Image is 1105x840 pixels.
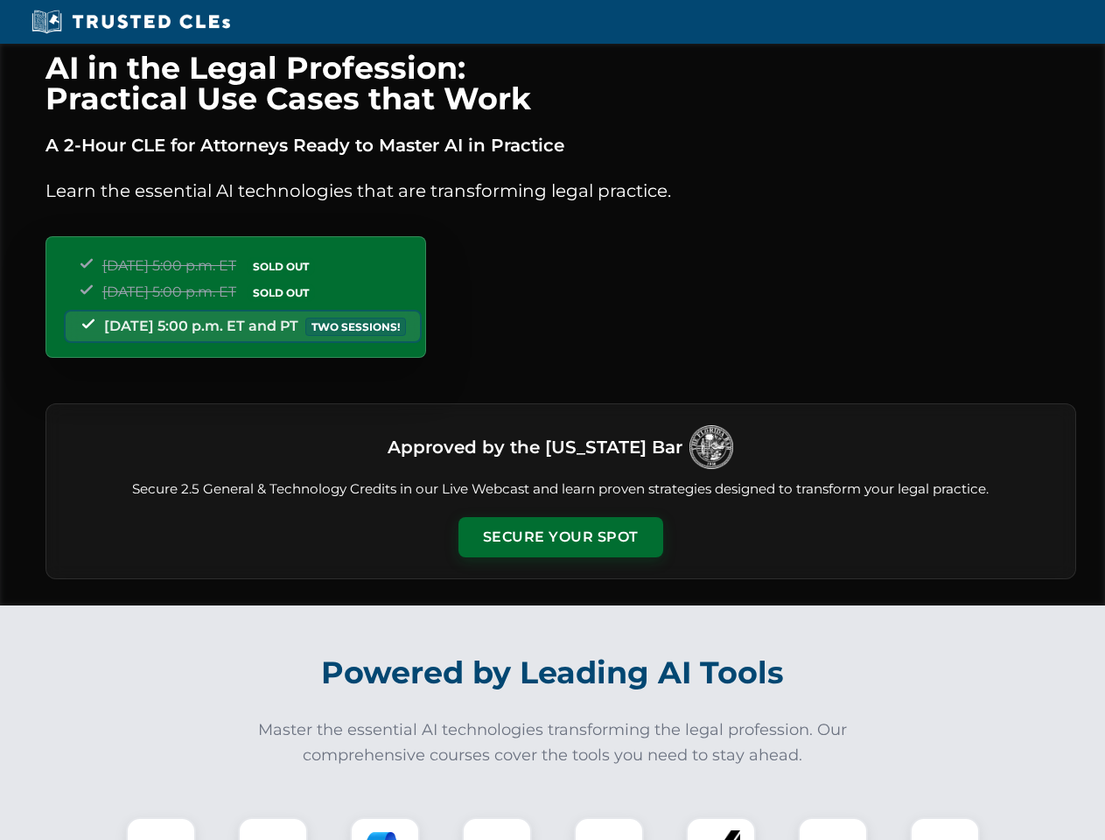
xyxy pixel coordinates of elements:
img: Trusted CLEs [26,9,235,35]
span: SOLD OUT [247,257,315,276]
span: [DATE] 5:00 p.m. ET [102,283,236,300]
p: A 2-Hour CLE for Attorneys Ready to Master AI in Practice [45,131,1076,159]
span: SOLD OUT [247,283,315,302]
button: Secure Your Spot [458,517,663,557]
p: Learn the essential AI technologies that are transforming legal practice. [45,177,1076,205]
h1: AI in the Legal Profession: Practical Use Cases that Work [45,52,1076,114]
img: Logo [689,425,733,469]
span: [DATE] 5:00 p.m. ET [102,257,236,274]
p: Secure 2.5 General & Technology Credits in our Live Webcast and learn proven strategies designed ... [67,479,1054,500]
h3: Approved by the [US_STATE] Bar [388,431,682,463]
p: Master the essential AI technologies transforming the legal profession. Our comprehensive courses... [247,717,859,768]
h2: Powered by Leading AI Tools [68,642,1038,703]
